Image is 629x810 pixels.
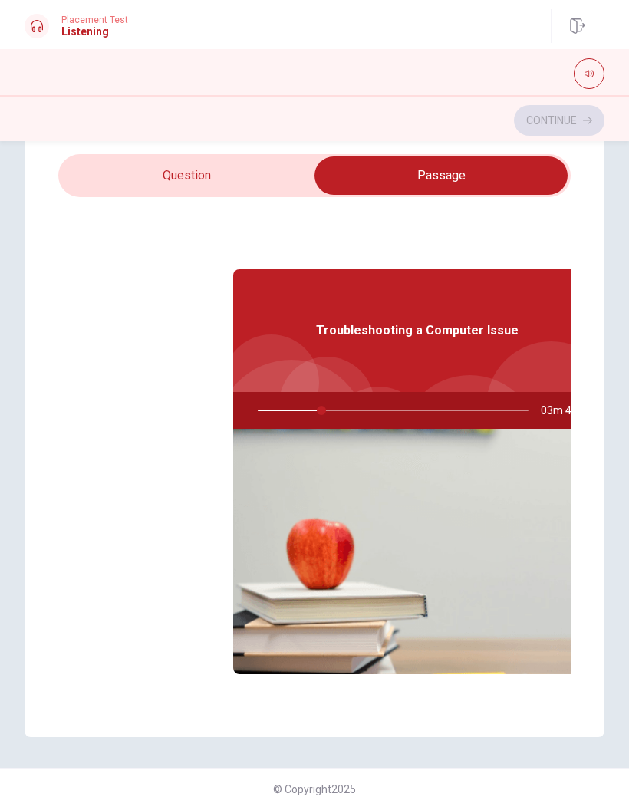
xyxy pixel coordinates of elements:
[233,429,601,674] img: Troubleshooting a Computer Issue
[316,321,519,340] span: Troubleshooting a Computer Issue
[61,25,128,38] h1: Listening
[541,392,595,429] span: 03m 49s
[61,15,128,25] span: Placement Test
[273,783,356,795] span: © Copyright 2025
